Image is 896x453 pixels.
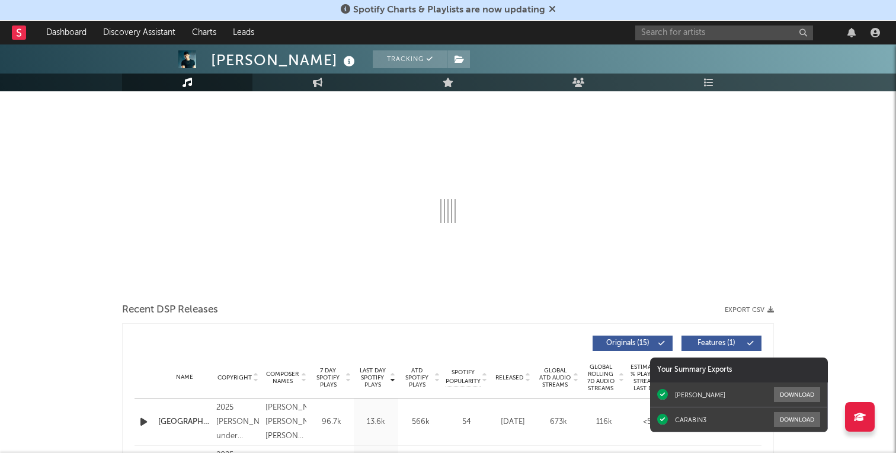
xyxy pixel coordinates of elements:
[265,371,299,385] span: Composer Names
[265,401,306,444] div: [PERSON_NAME], [PERSON_NAME], [PERSON_NAME] [PERSON_NAME] [PERSON_NAME] [PERSON_NAME] & [PERSON_N...
[122,303,218,317] span: Recent DSP Releases
[211,50,358,70] div: [PERSON_NAME]
[373,50,447,68] button: Tracking
[312,416,351,428] div: 96.7k
[184,21,225,44] a: Charts
[95,21,184,44] a: Discovery Assistant
[675,391,725,399] div: [PERSON_NAME]
[217,374,252,381] span: Copyright
[401,367,433,388] span: ATD Spotify Plays
[774,412,820,427] button: Download
[493,416,533,428] div: [DATE]
[353,5,545,15] span: Spotify Charts & Playlists are now updating
[681,336,761,351] button: Features(1)
[675,416,706,424] div: CARABIN3
[600,340,655,347] span: Originals ( 15 )
[158,373,210,382] div: Name
[689,340,744,347] span: Features ( 1 )
[401,416,440,428] div: 566k
[357,416,395,428] div: 13.6k
[495,374,523,381] span: Released
[584,363,617,392] span: Global Rolling 7D Audio Streams
[549,5,556,15] span: Dismiss
[225,21,263,44] a: Leads
[446,416,487,428] div: 54
[630,363,663,392] span: Estimated % Playlist Streams Last Day
[774,387,820,402] button: Download
[312,367,344,388] span: 7 Day Spotify Plays
[158,416,210,428] a: [GEOGRAPHIC_DATA]
[539,416,578,428] div: 673k
[216,401,260,444] div: 2025 [PERSON_NAME] under exclusive license to ONErpm
[539,367,571,388] span: Global ATD Audio Streams
[725,307,774,314] button: Export CSV
[650,358,828,382] div: Your Summary Exports
[630,416,670,428] div: <5%
[584,416,624,428] div: 116k
[446,368,481,386] span: Spotify Popularity
[357,367,388,388] span: Last Day Spotify Plays
[635,25,813,40] input: Search for artists
[38,21,95,44] a: Dashboard
[593,336,673,351] button: Originals(15)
